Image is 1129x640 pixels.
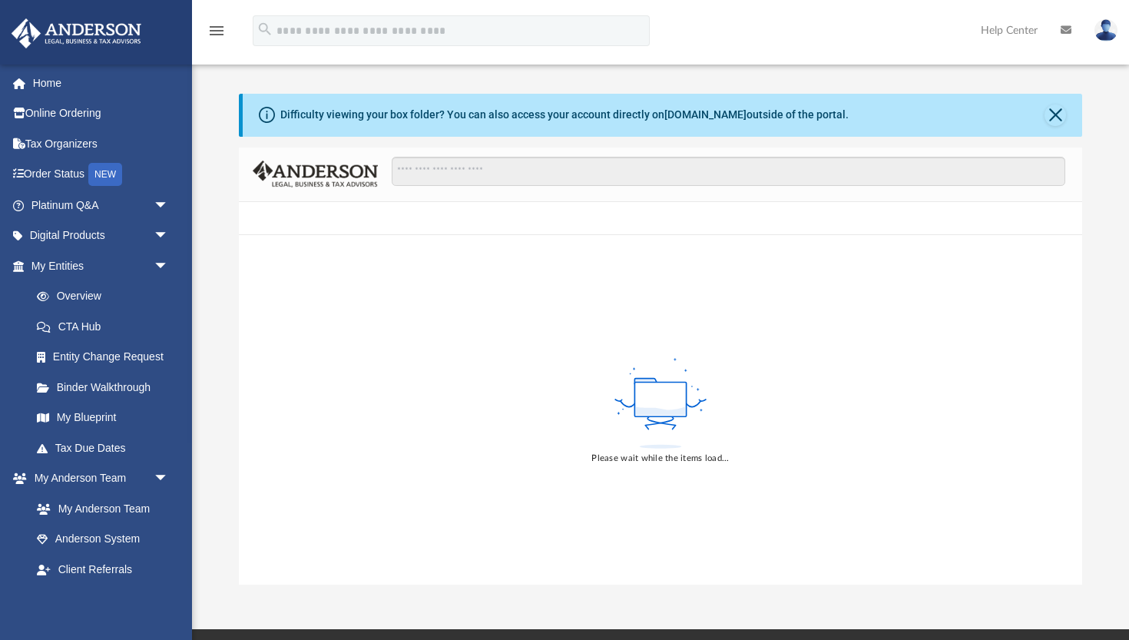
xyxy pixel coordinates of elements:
[22,372,192,403] a: Binder Walkthrough
[22,311,192,342] a: CTA Hub
[22,403,184,433] a: My Blueprint
[88,163,122,186] div: NEW
[207,29,226,40] a: menu
[11,463,184,494] a: My Anderson Teamarrow_drop_down
[392,157,1065,186] input: Search files and folders
[154,190,184,221] span: arrow_drop_down
[22,342,192,373] a: Entity Change Request
[22,554,184,585] a: Client Referrals
[22,524,184,555] a: Anderson System
[22,493,177,524] a: My Anderson Team
[154,250,184,282] span: arrow_drop_down
[11,585,184,615] a: My Documentsarrow_drop_down
[11,68,192,98] a: Home
[22,433,192,463] a: Tax Due Dates
[154,221,184,252] span: arrow_drop_down
[11,159,192,191] a: Order StatusNEW
[22,281,192,312] a: Overview
[7,18,146,48] img: Anderson Advisors Platinum Portal
[11,190,192,221] a: Platinum Q&Aarrow_drop_down
[257,21,273,38] i: search
[11,221,192,251] a: Digital Productsarrow_drop_down
[664,108,747,121] a: [DOMAIN_NAME]
[154,585,184,616] span: arrow_drop_down
[154,463,184,495] span: arrow_drop_down
[207,22,226,40] i: menu
[1094,19,1117,41] img: User Pic
[11,250,192,281] a: My Entitiesarrow_drop_down
[591,452,729,466] div: Please wait while the items load...
[280,107,849,123] div: Difficulty viewing your box folder? You can also access your account directly on outside of the p...
[11,128,192,159] a: Tax Organizers
[1045,104,1066,126] button: Close
[11,98,192,129] a: Online Ordering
